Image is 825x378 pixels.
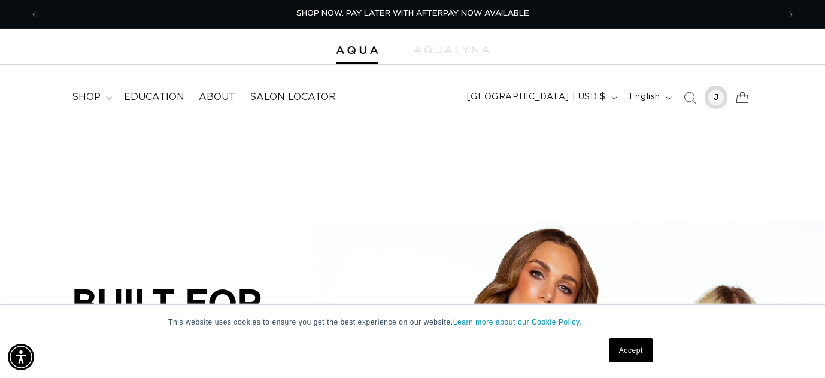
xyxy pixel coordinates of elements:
[677,84,703,111] summary: Search
[199,91,235,104] span: About
[296,10,529,17] span: SHOP NOW. PAY LATER WITH AFTERPAY NOW AVAILABLE
[467,91,606,104] span: [GEOGRAPHIC_DATA] | USD $
[72,91,101,104] span: shop
[609,338,653,362] a: Accept
[8,344,34,370] div: Accessibility Menu
[336,46,378,55] img: Aqua Hair Extensions
[629,91,660,104] span: English
[453,318,582,326] a: Learn more about our Cookie Policy.
[622,86,677,109] button: English
[124,91,184,104] span: Education
[778,3,804,26] button: Next announcement
[21,3,47,26] button: Previous announcement
[192,84,242,111] a: About
[65,84,117,111] summary: shop
[460,86,622,109] button: [GEOGRAPHIC_DATA] | USD $
[414,46,489,53] img: aqualyna.com
[250,91,336,104] span: Salon Locator
[168,317,657,328] p: This website uses cookies to ensure you get the best experience on our website.
[117,84,192,111] a: Education
[242,84,343,111] a: Salon Locator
